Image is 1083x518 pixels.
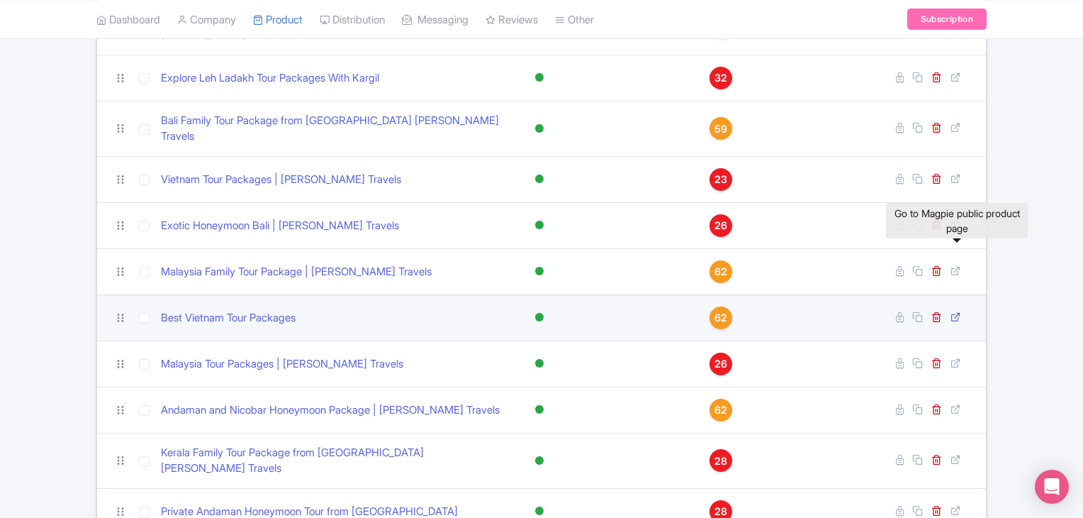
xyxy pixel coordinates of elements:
span: 26 [714,218,727,233]
a: Malaysia Family Tour Package | [PERSON_NAME] Travels [161,264,432,280]
div: Active [532,169,546,189]
a: 62 [697,307,745,329]
span: 26 [714,356,727,372]
div: Active [532,451,546,471]
a: 62 [697,260,745,283]
span: 62 [714,402,727,418]
div: Active [532,67,546,88]
a: Subscription [907,9,987,30]
span: 23 [714,172,727,187]
a: 23 [697,168,745,191]
a: Vietnam Tour Packages | [PERSON_NAME] Travels [161,172,401,188]
span: 59 [714,121,727,137]
a: Andaman and Nicobar Honeymoon Package | [PERSON_NAME] Travels [161,402,500,419]
span: 28 [714,453,727,469]
div: Open Intercom Messenger [1035,470,1069,504]
span: 32 [714,70,727,86]
a: 26 [697,353,745,375]
div: Active [532,215,546,236]
a: 32 [697,67,745,89]
a: 62 [697,399,745,421]
a: Bali Family Tour Package from [GEOGRAPHIC_DATA] [PERSON_NAME] Travels [161,113,505,145]
div: Active [532,307,546,328]
a: Malaysia Tour Packages | [PERSON_NAME] Travels [161,356,403,373]
span: 62 [714,264,727,280]
span: 62 [714,310,727,326]
a: Explore Leh Ladakh Tour Packages With Kargil [161,70,379,87]
a: Kerala Family Tour Package from [GEOGRAPHIC_DATA] [PERSON_NAME] Travels [161,445,505,477]
div: Active [532,353,546,374]
a: 28 [697,449,745,472]
a: 26 [697,214,745,237]
div: Active [532,119,546,139]
div: Active [532,261,546,282]
div: Active [532,399,546,420]
div: Go to Magpie public product page [886,203,1028,238]
a: Exotic Honeymoon Bali | [PERSON_NAME] Travels [161,218,399,234]
a: Best Vietnam Tour Packages [161,310,296,326]
a: 59 [697,117,745,140]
